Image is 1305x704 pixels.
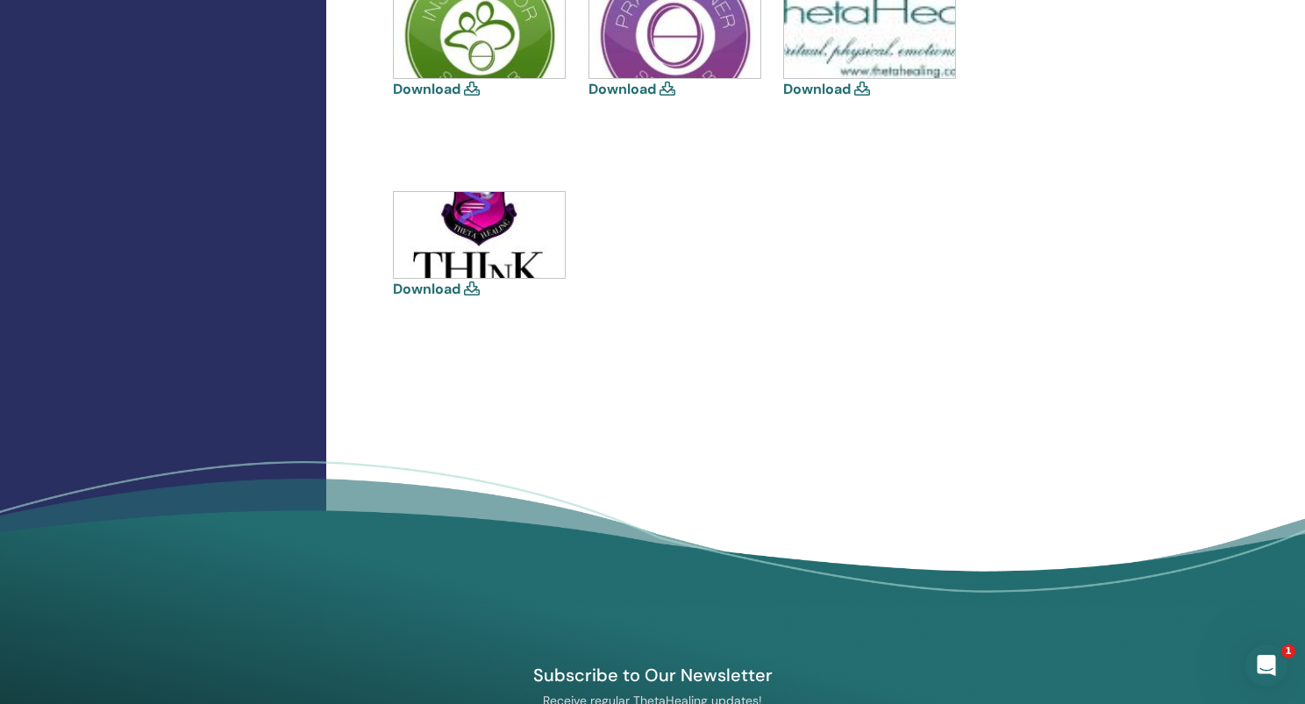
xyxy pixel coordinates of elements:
[588,80,656,98] a: Download
[450,664,855,686] h4: Subscribe to Our Newsletter
[1281,644,1295,658] span: 1
[783,80,851,98] a: Download
[393,280,460,298] a: Download
[1245,644,1287,686] iframe: Intercom live chat
[393,80,460,98] a: Download
[394,192,565,278] img: think-shield.jpg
